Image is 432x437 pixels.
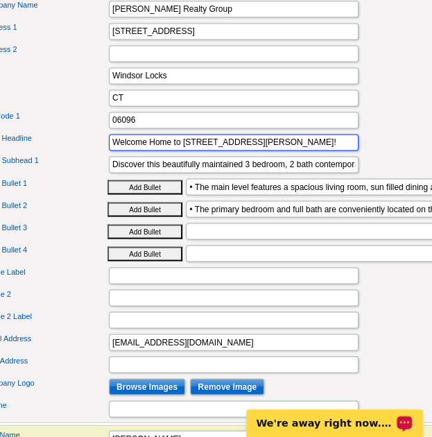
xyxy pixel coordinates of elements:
[107,224,182,239] button: Add Bullet
[190,378,264,395] input: Remove Image
[107,202,182,216] button: Add Bullet
[109,378,185,395] input: Browse Images
[237,393,432,437] iframe: LiveChat chat widget
[107,246,182,261] button: Add Bullet
[107,180,182,194] button: Add Bullet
